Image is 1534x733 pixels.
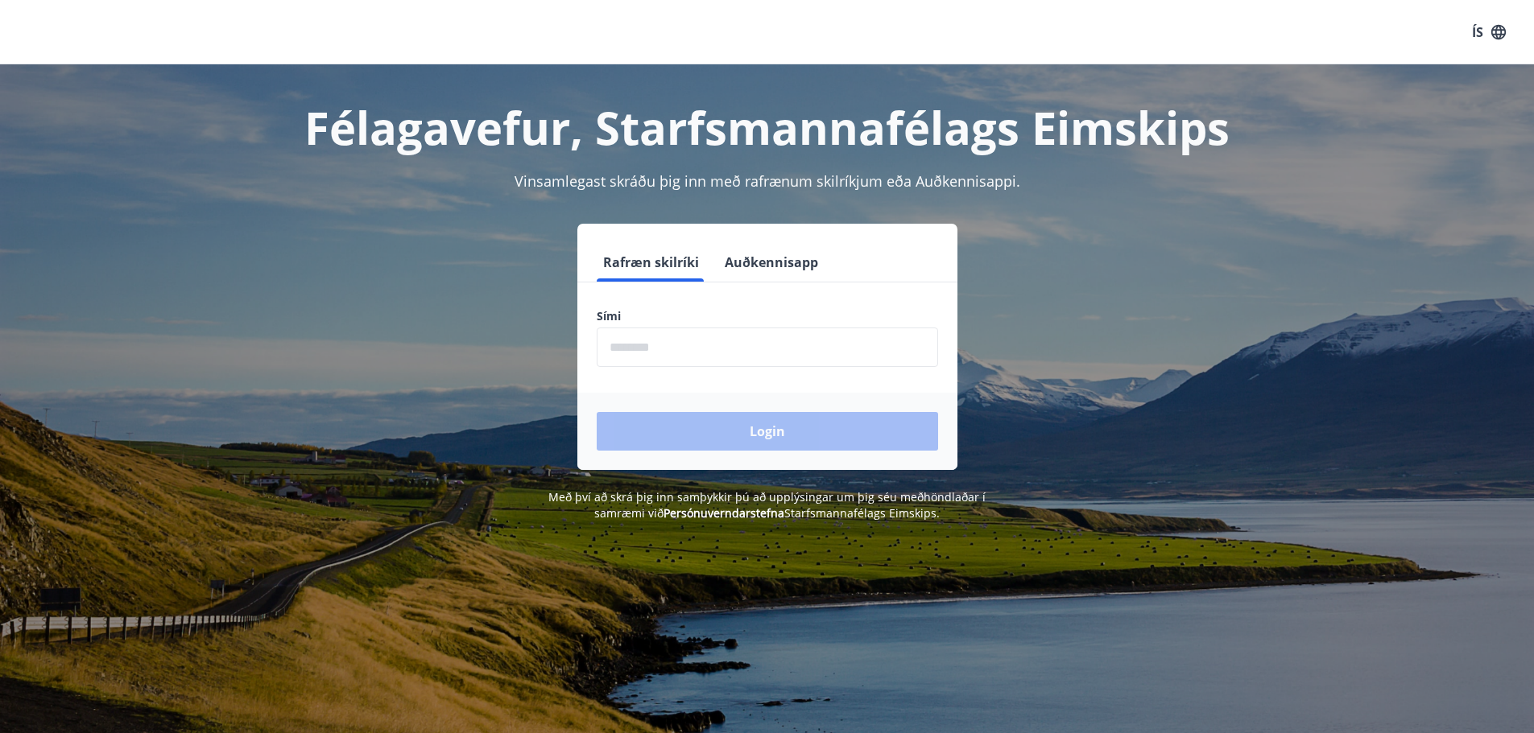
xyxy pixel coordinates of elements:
button: Auðkennisapp [718,243,825,282]
button: Rafræn skilríki [597,243,705,282]
h1: Félagavefur, Starfsmannafélags Eimskips [207,97,1328,158]
button: ÍS [1463,18,1515,47]
label: Sími [597,308,938,324]
span: Með því að skrá þig inn samþykkir þú að upplýsingar um þig séu meðhöndlaðar í samræmi við Starfsm... [548,489,986,521]
a: Persónuverndarstefna [664,505,784,521]
span: Vinsamlegast skráðu þig inn með rafrænum skilríkjum eða Auðkennisappi. [515,171,1020,191]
